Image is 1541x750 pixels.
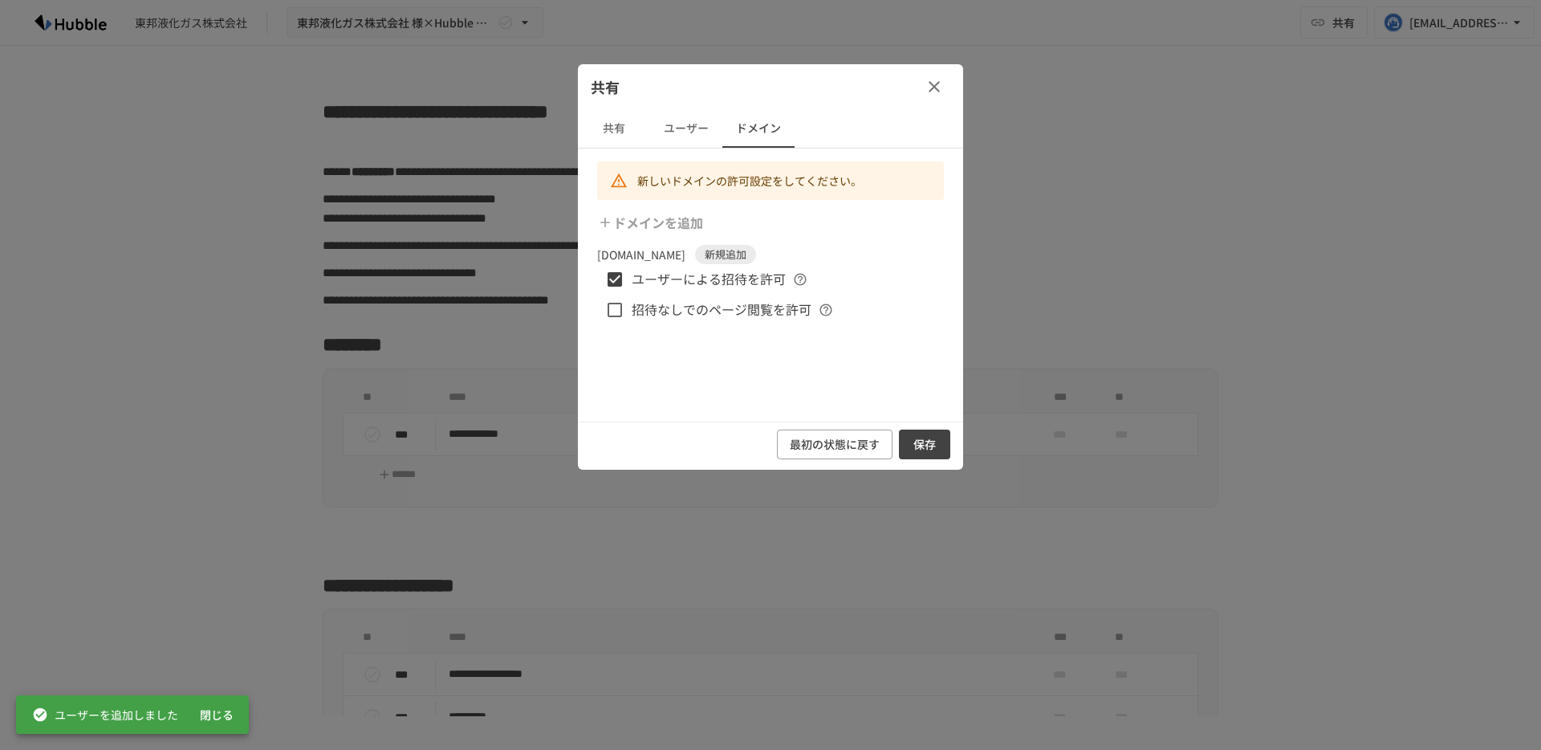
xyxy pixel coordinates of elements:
div: ユーザーを追加しました [32,700,178,729]
button: ユーザー [650,109,722,148]
button: 保存 [899,430,950,459]
button: ドメインを追加 [594,206,710,238]
button: ドメイン [722,109,795,148]
button: 最初の状態に戻す [777,430,892,459]
div: 新しいドメインの許可設定をしてください。 [637,166,862,195]
span: 招待なしでのページ閲覧を許可 [632,300,811,320]
span: ユーザーによる招待を許可 [632,269,786,290]
button: 共有 [578,109,650,148]
p: [DOMAIN_NAME] [597,246,685,263]
div: 共有 [578,64,963,109]
button: 閉じる [191,700,242,730]
span: 新規追加 [695,247,756,263]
